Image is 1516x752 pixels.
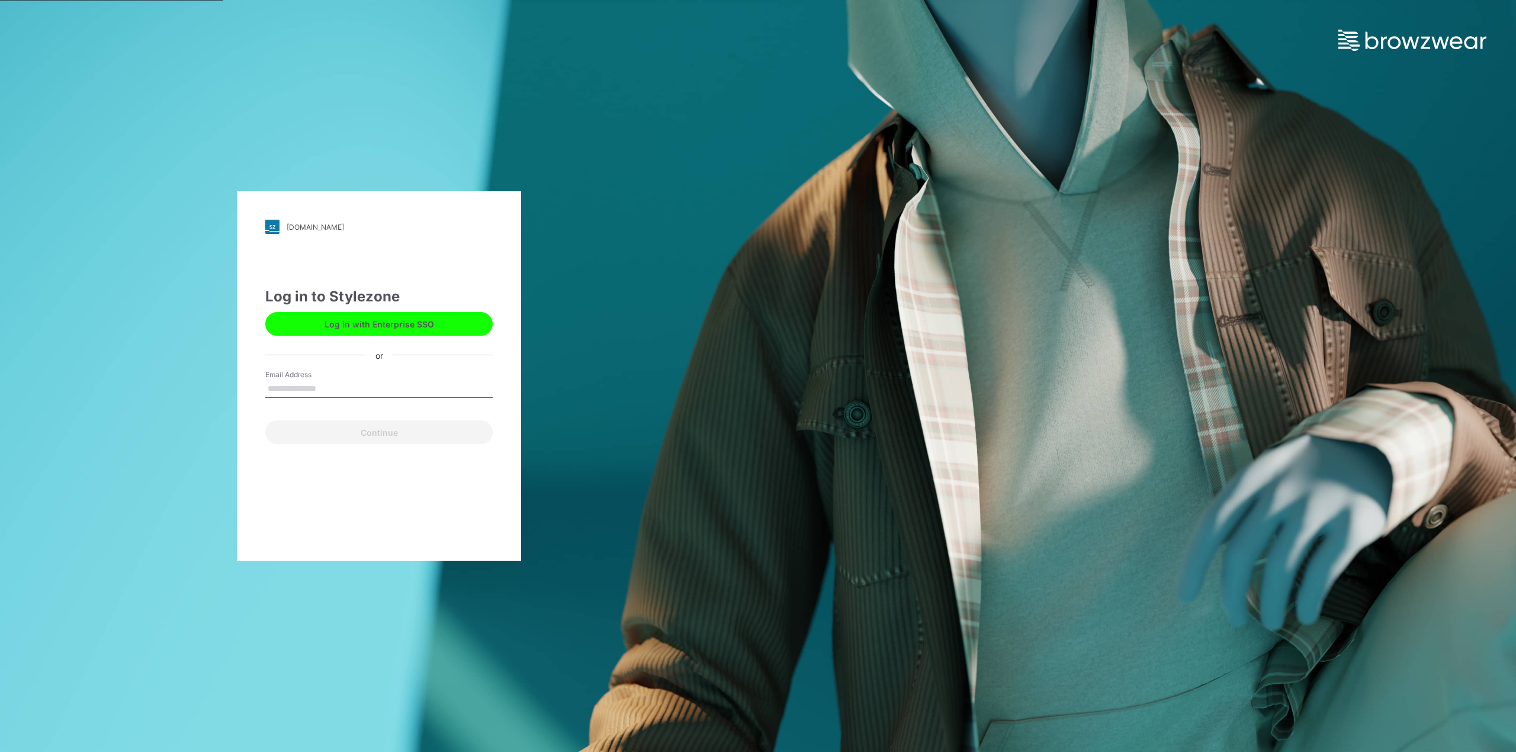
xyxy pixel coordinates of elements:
[366,349,393,361] div: or
[265,369,348,380] label: Email Address
[265,220,493,234] a: [DOMAIN_NAME]
[265,220,280,234] img: stylezone-logo.562084cfcfab977791bfbf7441f1a819.svg
[287,223,344,232] div: [DOMAIN_NAME]
[1338,30,1486,51] img: browzwear-logo.e42bd6dac1945053ebaf764b6aa21510.svg
[265,286,493,307] div: Log in to Stylezone
[265,312,493,336] button: Log in with Enterprise SSO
